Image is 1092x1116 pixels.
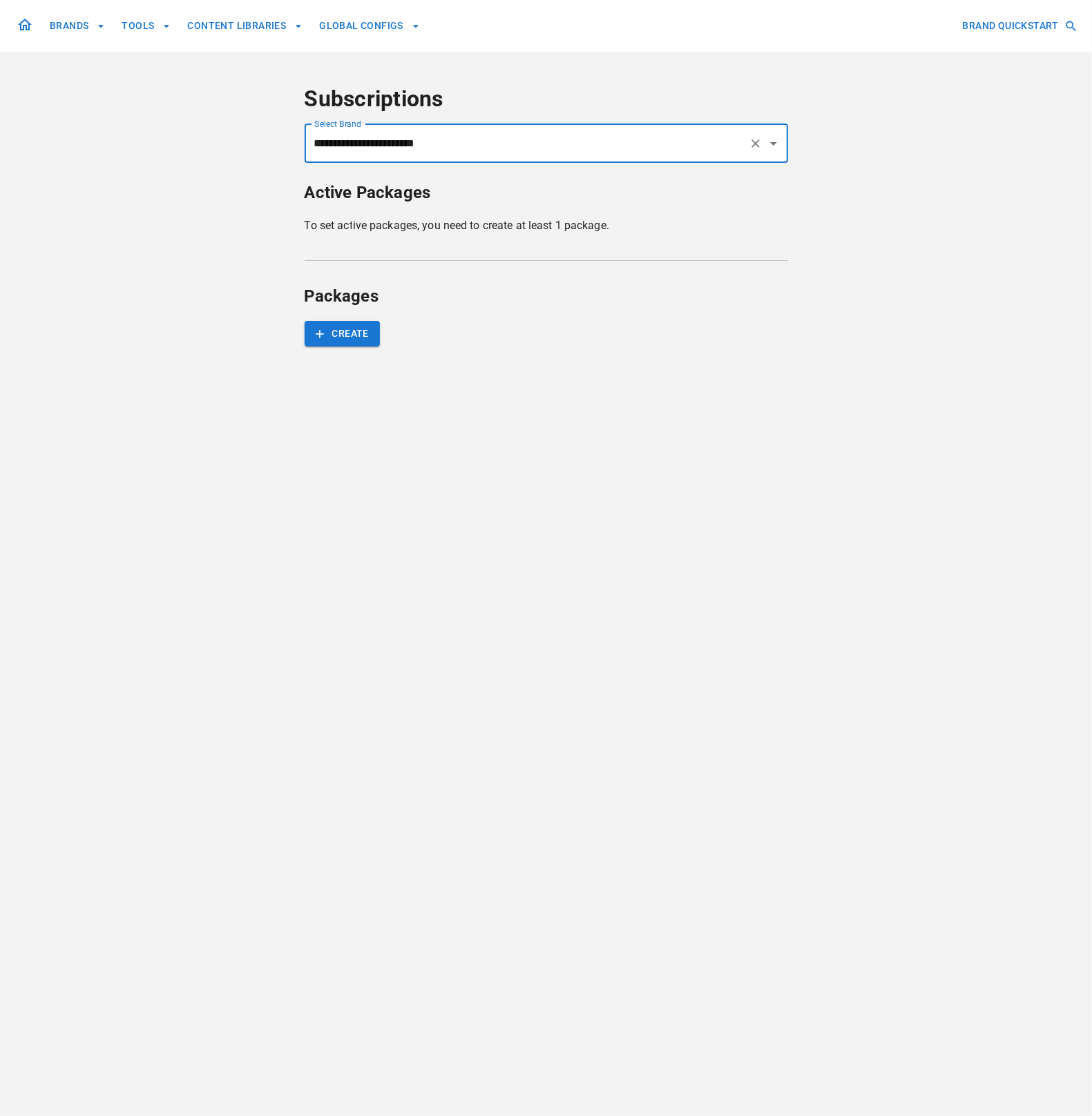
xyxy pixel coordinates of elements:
h6: Active Packages [305,179,788,206]
h4: Subscriptions [305,86,788,113]
h6: Packages [305,283,788,309]
button: BRAND QUICKSTART [957,13,1081,39]
h6: To set active packages, you need to create at least 1 package. [305,217,788,235]
button: Open [764,134,783,153]
label: Select Brand [314,118,361,130]
button: CREATE [305,321,380,346]
button: Clear [746,134,765,153]
button: TOOLS [116,13,176,39]
button: GLOBAL CONFIGS [314,13,425,39]
button: BRANDS [44,13,111,39]
button: CONTENT LIBRARIES [182,13,308,39]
